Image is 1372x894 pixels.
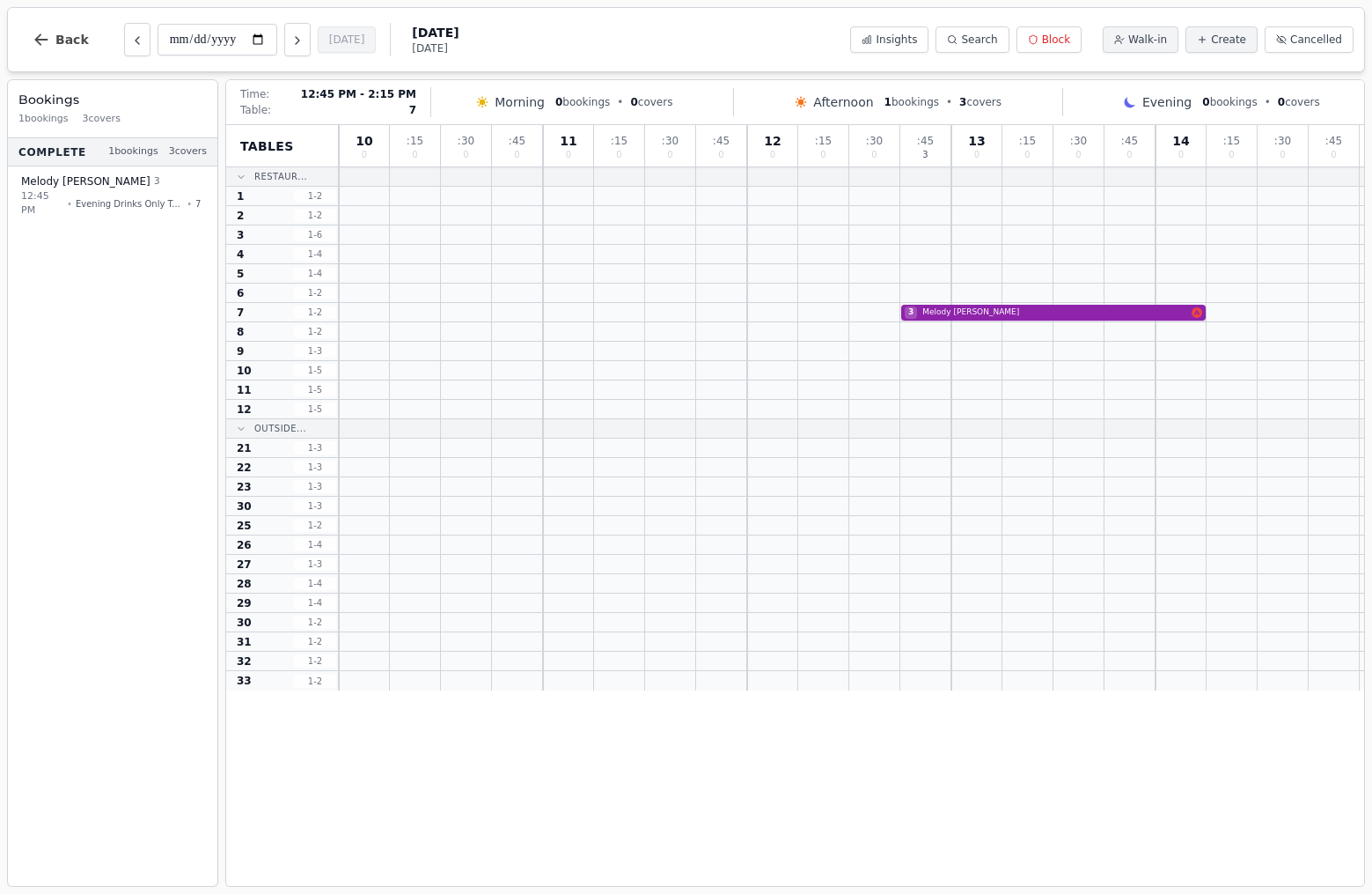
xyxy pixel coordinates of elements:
[1178,151,1184,159] span: 0
[237,364,252,378] span: 10
[820,151,825,159] span: 0
[770,151,775,159] span: 0
[237,480,252,494] span: 23
[237,461,252,475] span: 22
[1325,136,1342,146] span: : 45
[718,151,723,159] span: 0
[237,441,252,455] span: 21
[555,96,562,108] span: 0
[237,654,252,669] span: 32
[1042,33,1070,47] span: Block
[237,325,244,339] span: 8
[195,196,201,210] span: 7
[294,519,336,532] span: 1 - 2
[237,538,252,552] span: 26
[237,383,252,397] span: 11
[946,95,952,109] span: •
[237,267,244,281] span: 5
[1172,135,1189,147] span: 14
[850,26,928,53] button: Insights
[237,209,244,223] span: 2
[294,189,336,203] span: 1 - 2
[294,558,336,571] span: 1 - 3
[301,87,416,101] span: 12:45 PM - 2:15 PM
[240,137,294,155] span: Tables
[21,174,150,188] span: Melody [PERSON_NAME]
[884,95,939,109] span: bookings
[412,41,459,55] span: [DATE]
[630,96,637,108] span: 0
[237,344,244,358] span: 9
[1185,26,1258,53] button: Create
[294,383,336,396] span: 1 - 5
[974,151,979,159] span: 0
[495,93,545,111] span: Morning
[294,286,336,299] span: 1 - 2
[959,95,1001,109] span: covers
[616,151,621,159] span: 0
[1211,33,1246,47] span: Create
[815,136,832,146] span: : 15
[237,519,252,533] span: 25
[813,93,873,111] span: Afternoon
[294,675,336,688] span: 1 - 2
[18,112,69,127] span: 1 bookings
[294,209,336,222] span: 1 - 2
[169,144,207,159] span: 3 covers
[764,135,781,147] span: 12
[18,91,207,108] h3: Bookings
[1280,151,1285,159] span: 0
[409,103,416,117] span: 7
[187,196,192,210] span: •
[294,461,336,474] span: 1 - 3
[1024,151,1030,159] span: 0
[662,136,679,146] span: : 30
[509,136,525,146] span: : 45
[667,151,672,159] span: 0
[1121,136,1138,146] span: : 45
[362,151,367,159] span: 0
[1202,96,1209,108] span: 0
[458,136,474,146] span: : 30
[922,151,928,159] span: 3
[876,33,917,47] span: Insights
[254,422,306,435] span: Outside...
[294,441,336,454] span: 1 - 3
[1075,151,1081,159] span: 0
[917,136,934,146] span: : 45
[67,196,72,210] span: •
[1016,26,1082,53] button: Block
[18,144,86,159] span: Complete
[237,558,252,572] span: 27
[1126,151,1132,159] span: 0
[83,112,121,127] span: 3 covers
[871,151,877,159] span: 0
[254,170,307,183] span: Restaur...
[294,228,336,241] span: 1 - 6
[935,26,1009,53] button: Search
[55,33,89,46] span: Back
[237,248,244,262] span: 4
[294,499,336,513] span: 1 - 3
[294,403,336,416] span: 1 - 5
[968,135,985,147] span: 13
[294,616,336,629] span: 1 - 2
[294,306,336,319] span: 1 - 2
[294,325,336,338] span: 1 - 2
[1274,136,1291,146] span: : 30
[1142,93,1192,111] span: Evening
[356,135,372,147] span: 10
[514,151,519,159] span: 0
[154,174,160,189] span: 3
[237,616,252,630] span: 30
[1290,33,1342,47] span: Cancelled
[630,95,672,109] span: covers
[1103,26,1178,53] button: Walk-in
[21,188,63,218] span: 12:45 PM
[555,95,610,109] span: bookings
[294,654,336,668] span: 1 - 2
[237,635,252,649] span: 31
[237,228,244,242] span: 3
[1128,33,1167,47] span: Walk-in
[1019,136,1036,146] span: : 15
